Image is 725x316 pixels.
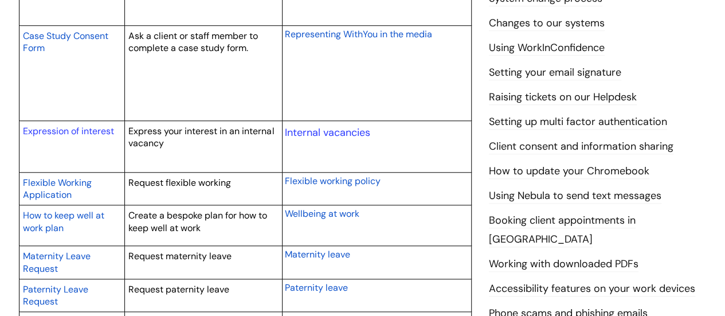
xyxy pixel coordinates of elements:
a: Flexible Working Application [23,175,92,202]
a: Expression of interest [23,125,114,137]
span: Wellbeing at work [285,208,359,220]
a: Setting up multi factor authentication [489,115,667,130]
a: Client consent and information sharing [489,139,673,154]
span: Express your interest in an internal vacancy [128,125,274,150]
a: Wellbeing at work [285,206,359,220]
a: Maternity Leave Request [23,249,91,275]
span: Representing WithYou in the media [285,28,432,40]
a: Working with downloaded PDFs [489,257,638,272]
span: Create a bespoke plan for how to keep well at work [128,209,267,234]
span: Flexible Working Application [23,177,92,201]
a: Using Nebula to send text messages [489,189,661,204]
span: Maternity Leave Request [23,250,91,275]
span: How to keep well at work plan [23,209,104,234]
span: Ask a client or staff member to complete a case study form. [128,30,258,54]
span: Request flexible working [128,177,231,189]
a: Using WorkInConfidence [489,41,605,56]
a: Maternity leave [285,247,350,261]
a: Raising tickets on our Helpdesk [489,90,637,105]
a: Case Study Consent Form [23,29,108,55]
a: Representing WithYou in the media [285,27,432,41]
span: Paternity leave [285,282,348,294]
span: Flexible working policy [285,175,381,187]
span: Case Study Consent Form [23,30,108,54]
a: How to keep well at work plan [23,208,104,235]
a: Accessibility features on your work devices [489,282,695,297]
a: Booking client appointments in [GEOGRAPHIC_DATA] [489,213,636,247]
a: Flexible working policy [285,174,381,188]
span: Maternity leave [285,248,350,260]
span: Paternity Leave Request [23,283,88,308]
a: Internal vacancies [285,126,370,139]
a: Changes to our systems [489,16,605,31]
span: Request paternity leave [128,283,229,295]
a: Paternity Leave Request [23,282,88,309]
span: Request maternity leave [128,250,232,262]
a: Setting your email signature [489,65,621,80]
a: Paternity leave [285,280,348,294]
a: How to update your Chromebook [489,164,649,179]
